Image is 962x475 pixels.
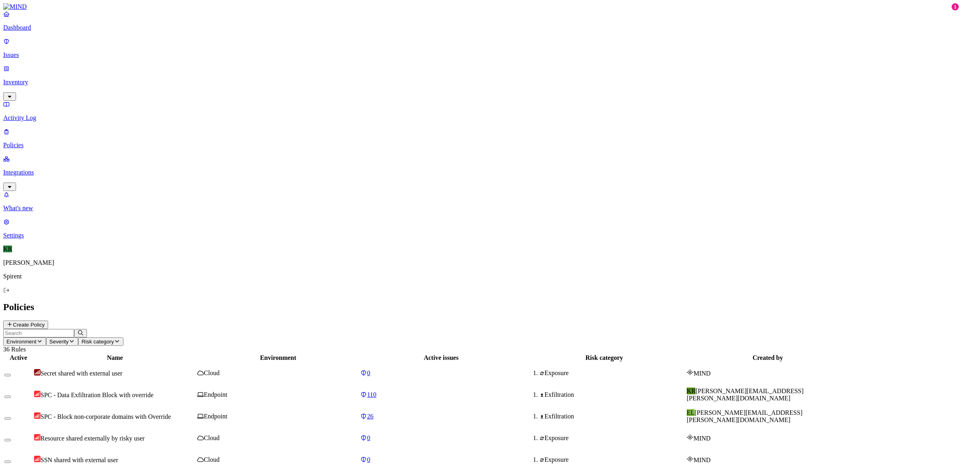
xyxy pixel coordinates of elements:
[367,391,376,398] span: 110
[3,101,959,122] a: Activity Log
[3,3,27,10] img: MIND
[3,205,959,212] p: What's new
[3,142,959,149] p: Policies
[3,191,959,212] a: What's new
[3,38,959,59] a: Issues
[3,65,959,99] a: Inventory
[687,388,695,394] span: KR
[367,434,370,441] span: 0
[34,412,40,419] img: severity-high
[204,391,228,398] span: Endpoint
[40,435,145,442] span: Resource shared externally by risky user
[540,413,685,420] div: Exfiltration
[3,79,959,86] p: Inventory
[81,339,114,345] span: Risk category
[687,434,693,440] img: mind-logo-icon
[360,391,521,398] a: 110
[3,346,26,353] span: 36 Rules
[693,435,711,442] span: MIND
[540,456,685,463] div: Exposure
[360,369,521,377] a: 0
[40,413,171,420] span: SPC - Block non-corporate domains with Override
[204,456,220,463] span: Cloud
[523,354,685,361] div: Risk category
[3,273,959,280] p: Spirent
[204,369,220,376] span: Cloud
[3,218,959,239] a: Settings
[204,413,228,420] span: Endpoint
[367,456,370,463] span: 0
[367,369,370,376] span: 0
[40,392,154,398] span: SPC - Data Exfiltration Block with override
[3,3,959,10] a: MIND
[687,409,802,423] span: [PERSON_NAME][EMAIL_ADDRESS][PERSON_NAME][DOMAIN_NAME]
[49,339,69,345] span: Severity
[3,51,959,59] p: Issues
[687,354,849,361] div: Created by
[540,434,685,442] div: Exposure
[687,409,695,416] span: EL
[3,246,12,252] span: KR
[6,339,36,345] span: Environment
[40,370,122,377] span: Secret shared with external user
[540,369,685,377] div: Exposure
[3,321,48,329] button: Create Policy
[34,369,40,376] img: severity-critical
[40,457,118,463] span: SSN shared with external user
[34,434,40,440] img: severity-high
[360,354,521,361] div: Active issues
[3,114,959,122] p: Activity Log
[3,329,74,337] input: Search
[3,24,959,31] p: Dashboard
[3,10,959,31] a: Dashboard
[4,354,32,361] div: Active
[3,302,959,313] h2: Policies
[360,434,521,442] a: 0
[3,259,959,266] p: [PERSON_NAME]
[540,391,685,398] div: Exfiltration
[34,391,40,397] img: severity-high
[693,457,711,463] span: MIND
[34,354,196,361] div: Name
[687,456,693,462] img: mind-logo-icon
[693,370,711,377] span: MIND
[197,354,359,361] div: Environment
[3,155,959,190] a: Integrations
[687,388,804,402] span: [PERSON_NAME][EMAIL_ADDRESS][PERSON_NAME][DOMAIN_NAME]
[3,232,959,239] p: Settings
[3,169,959,176] p: Integrations
[204,434,220,441] span: Cloud
[34,456,40,462] img: severity-high
[687,369,693,376] img: mind-logo-icon
[360,413,521,420] a: 26
[3,128,959,149] a: Policies
[360,456,521,463] a: 0
[952,3,959,10] div: 1
[367,413,374,420] span: 26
